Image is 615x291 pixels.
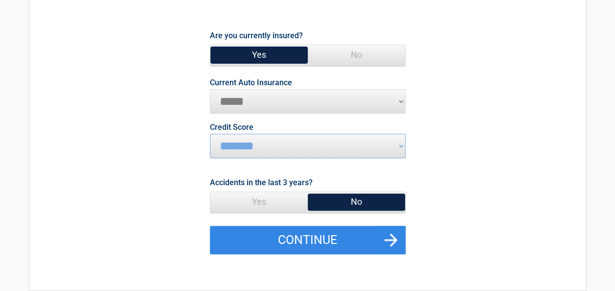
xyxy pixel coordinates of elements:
label: Accidents in the last 3 years? [210,176,313,189]
label: Current Auto Insurance [210,79,292,87]
span: No [308,45,405,65]
label: Credit Score [210,123,253,131]
span: Yes [210,192,308,212]
label: Are you currently insured? [210,29,303,42]
span: Yes [210,45,308,65]
span: No [308,192,405,212]
button: Continue [210,226,406,254]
